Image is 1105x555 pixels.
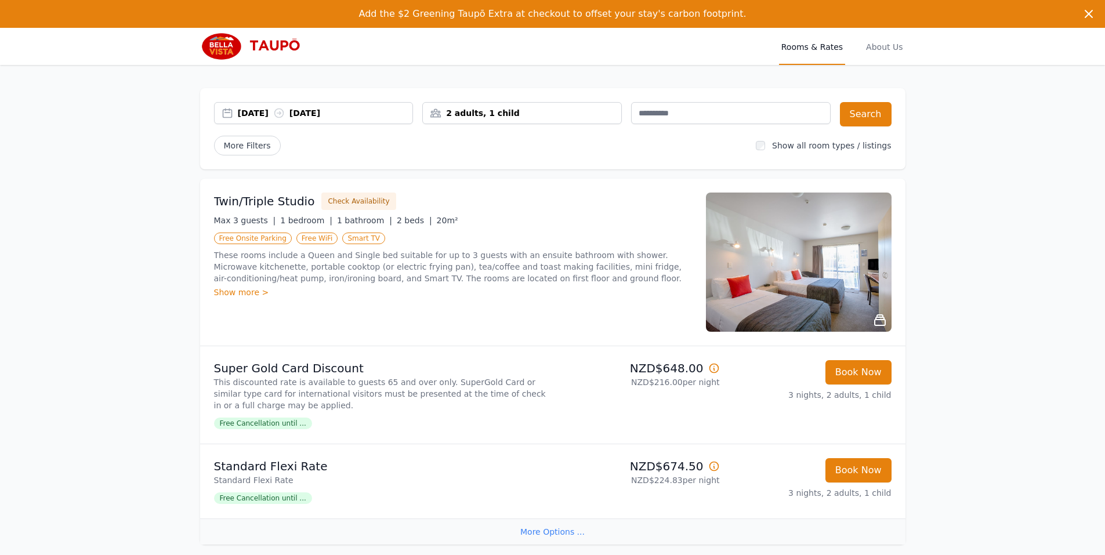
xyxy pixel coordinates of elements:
[840,102,892,126] button: Search
[214,458,548,474] p: Standard Flexi Rate
[280,216,332,225] span: 1 bedroom |
[238,107,413,119] div: [DATE] [DATE]
[729,389,892,401] p: 3 nights, 2 adults, 1 child
[337,216,392,225] span: 1 bathroom |
[779,28,845,65] a: Rooms & Rates
[214,136,281,155] span: More Filters
[423,107,621,119] div: 2 adults, 1 child
[214,474,548,486] p: Standard Flexi Rate
[557,474,720,486] p: NZD$224.83 per night
[214,360,548,376] p: Super Gold Card Discount
[321,193,396,210] button: Check Availability
[437,216,458,225] span: 20m²
[825,458,892,483] button: Book Now
[214,193,315,209] h3: Twin/Triple Studio
[342,233,385,244] span: Smart TV
[214,376,548,411] p: This discounted rate is available to guests 65 and over only. SuperGold Card or similar type card...
[358,8,746,19] span: Add the $2 Greening Taupō Extra at checkout to offset your stay's carbon footprint.
[557,376,720,388] p: NZD$216.00 per night
[772,141,891,150] label: Show all room types / listings
[214,249,692,284] p: These rooms include a Queen and Single bed suitable for up to 3 guests with an ensuite bathroom w...
[825,360,892,384] button: Book Now
[214,286,692,298] div: Show more >
[557,360,720,376] p: NZD$648.00
[397,216,432,225] span: 2 beds |
[296,233,338,244] span: Free WiFi
[557,458,720,474] p: NZD$674.50
[200,32,312,60] img: Bella Vista Taupo
[214,418,312,429] span: Free Cancellation until ...
[864,28,905,65] a: About Us
[214,233,292,244] span: Free Onsite Parking
[214,216,276,225] span: Max 3 guests |
[214,492,312,504] span: Free Cancellation until ...
[200,518,905,545] div: More Options ...
[729,487,892,499] p: 3 nights, 2 adults, 1 child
